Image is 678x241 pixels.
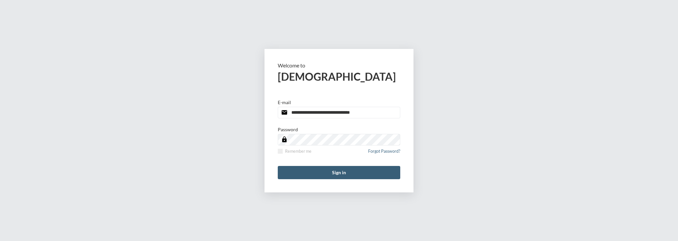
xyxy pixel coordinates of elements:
[278,166,400,179] button: Sign in
[278,62,400,68] p: Welcome to
[278,70,400,83] h2: [DEMOGRAPHIC_DATA]
[368,149,400,158] a: Forgot Password?
[278,100,291,105] p: E-mail
[278,127,298,132] p: Password
[278,149,312,154] label: Remember me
